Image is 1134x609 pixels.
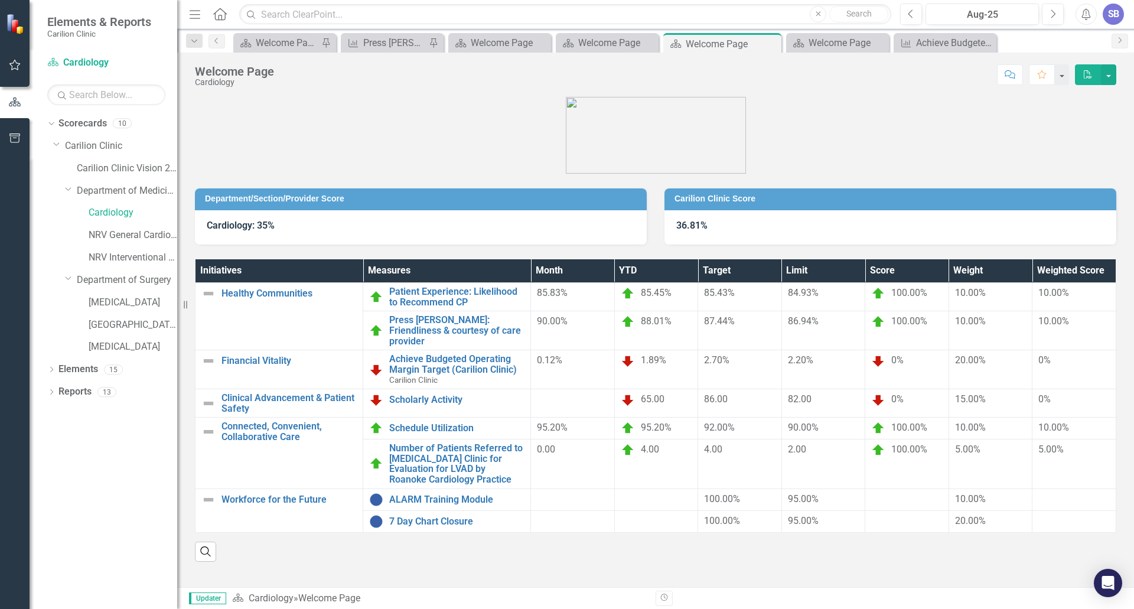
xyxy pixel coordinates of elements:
span: 88.01% [641,316,672,327]
img: On Target [369,421,383,435]
span: 4.00 [704,444,722,455]
a: Press [PERSON_NAME]: Friendliness & courtesy of care provider [389,315,524,346]
img: No Information [369,493,383,507]
a: Clinical Advancement & Patient Safety [221,393,357,413]
td: Double-Click to Edit Right Click for Context Menu [195,350,363,389]
img: Below Plan [621,393,635,407]
div: Welcome Page [256,35,318,50]
a: Cardiology [89,206,177,220]
span: 100.00% [891,444,927,455]
img: Not Defined [201,396,216,411]
span: 84.93% [788,287,819,298]
span: 90.00% [788,422,819,433]
img: On Target [871,315,885,329]
a: [MEDICAL_DATA] [89,296,177,310]
a: [MEDICAL_DATA] [89,340,177,354]
div: Aug-25 [930,8,1035,22]
span: 20.00% [955,515,986,526]
div: 10 [113,119,132,129]
span: 10.00% [955,315,986,327]
td: Double-Click to Edit Right Click for Context Menu [363,283,531,311]
img: Below Plan [621,354,635,368]
a: Achieve Budgeted Operating Margin Target (Carilion Clinic) [389,354,524,374]
a: Financial Vitality [221,356,357,366]
img: Below Plan [871,354,885,368]
img: On Target [369,324,383,338]
h3: Carilion Clinic Score [674,194,1110,203]
a: NRV General Cardiology [89,229,177,242]
span: 2.70% [704,354,729,366]
span: 100.00% [704,493,740,504]
img: On Target [621,286,635,301]
span: 10.00% [1038,315,1069,327]
td: Double-Click to Edit Right Click for Context Menu [363,311,531,350]
div: Cardiology [195,78,274,87]
span: 90.00% [537,315,568,327]
span: 100.00% [704,515,740,526]
small: Carilion Clinic [47,29,151,38]
span: 92.00% [704,422,735,433]
span: 2.00 [788,444,806,455]
a: Welcome Page [789,35,886,50]
a: Welcome Page [559,35,656,50]
a: Welcome Page [236,35,318,50]
a: 7 Day Chart Closure [389,516,524,527]
span: 0% [891,354,904,366]
span: 5.00% [955,444,980,455]
img: Below Plan [369,393,383,407]
img: ClearPoint Strategy [6,14,27,34]
a: Elements [58,363,98,376]
a: [GEOGRAPHIC_DATA] [89,318,177,332]
a: Achieve Budgeted Operating Margin Target (Carilion Clinic) [897,35,993,50]
span: 100.00% [891,287,927,298]
strong: 36.81% [676,220,708,231]
a: Carilion Clinic Vision 2025 Scorecard [77,162,177,175]
img: On Target [369,290,383,304]
img: carilion%20clinic%20logo%202.0.png [566,97,746,174]
span: 100.00% [891,422,927,433]
a: Scorecards [58,117,107,131]
span: 10.00% [955,287,986,298]
td: Double-Click to Edit Right Click for Context Menu [195,418,363,488]
span: 0% [1038,354,1051,366]
span: 82.00 [788,393,812,405]
span: Updater [189,592,226,604]
div: Open Intercom Messenger [1094,569,1122,597]
img: On Target [621,421,635,435]
strong: Cardiology: 35% [207,220,275,231]
a: Cardiology [249,592,294,604]
img: On Target [871,443,885,457]
span: Elements & Reports [47,15,151,29]
a: Press [PERSON_NAME]: Friendliness & courtesy of care provider [344,35,426,50]
span: Carilion Clinic [389,375,438,385]
input: Search ClearPoint... [239,4,891,25]
img: Not Defined [201,286,216,301]
h3: Department/Section/Provider Score [205,194,641,203]
img: On Target [621,443,635,457]
a: Schedule Utilization [389,423,524,434]
img: On Target [369,457,383,471]
span: 10.00% [955,493,986,504]
td: Double-Click to Edit Right Click for Context Menu [363,439,531,488]
a: Cardiology [47,56,165,70]
span: 20.00% [955,354,986,366]
a: Carilion Clinic [65,139,177,153]
span: 0% [1038,393,1051,405]
div: Welcome Page [578,35,656,50]
img: On Target [871,286,885,301]
span: 86.94% [788,315,819,327]
span: 0.00 [537,444,555,455]
a: Patient Experience: Likelihood to Recommend CP [389,286,524,307]
div: » [232,592,647,605]
div: Press [PERSON_NAME]: Friendliness & courtesy of care provider [363,35,426,50]
img: Not Defined [201,425,216,439]
span: 85.43% [704,287,735,298]
span: 95.00% [788,515,819,526]
span: 2.20% [788,354,813,366]
a: NRV Interventional Cardiology [89,251,177,265]
img: Not Defined [201,354,216,368]
div: SB [1103,4,1124,25]
a: Workforce for the Future [221,494,357,505]
a: ALARM Training Module [389,494,524,505]
div: Welcome Page [809,35,886,50]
